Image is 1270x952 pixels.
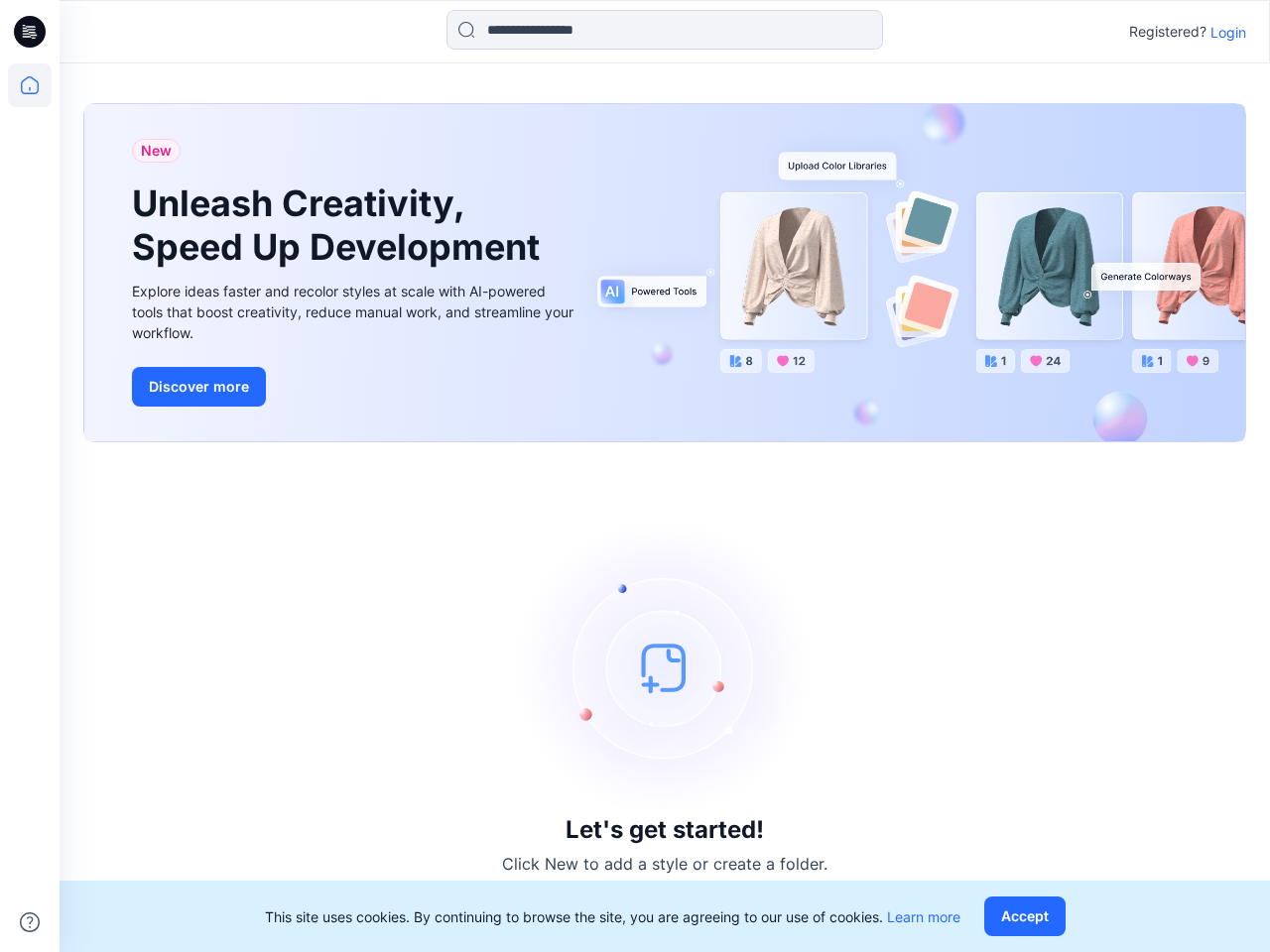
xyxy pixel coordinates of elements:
[132,182,549,268] h1: Unleash Creativity, Speed Up Development
[132,281,578,343] div: Explore ideas faster and recolor styles at scale with AI-powered tools that boost creativity, red...
[566,816,764,844] h3: Let's get started!
[1210,22,1246,43] p: Login
[1129,20,1206,44] p: Registered?
[132,367,578,407] a: Discover more
[887,908,960,925] a: Learn more
[265,906,960,927] p: This site uses cookies. By continuing to browse the site, you are agreeing to our use of cookies.
[141,139,172,163] span: New
[984,896,1066,936] button: Accept
[502,852,827,876] p: Click New to add a style or create a folder.
[516,519,814,816] img: empty-state-image.svg
[132,367,266,407] button: Discover more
